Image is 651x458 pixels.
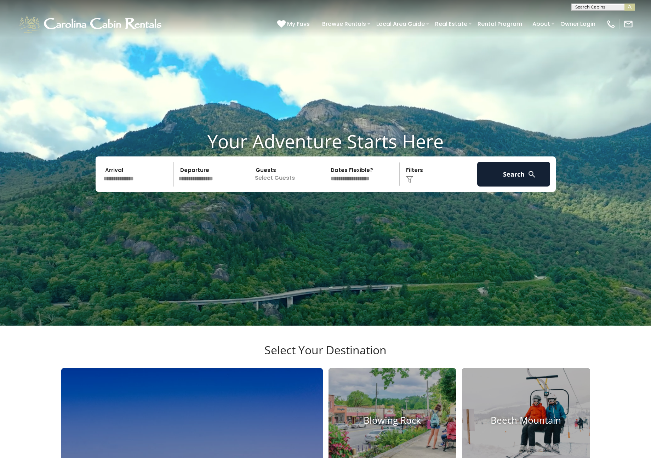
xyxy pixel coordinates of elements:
[529,18,554,30] a: About
[477,162,550,187] button: Search
[462,415,590,426] h4: Beech Mountain
[329,415,457,426] h4: Blowing Rock
[557,18,599,30] a: Owner Login
[18,13,165,35] img: White-1-1-2.png
[623,19,633,29] img: mail-regular-white.png
[406,176,413,183] img: filter--v1.png
[319,18,370,30] a: Browse Rentals
[432,18,471,30] a: Real Estate
[60,343,591,368] h3: Select Your Destination
[373,18,428,30] a: Local Area Guide
[277,19,312,29] a: My Favs
[287,19,310,28] span: My Favs
[5,130,646,152] h1: Your Adventure Starts Here
[474,18,526,30] a: Rental Program
[527,170,536,179] img: search-regular-white.png
[251,162,324,187] p: Select Guests
[606,19,616,29] img: phone-regular-white.png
